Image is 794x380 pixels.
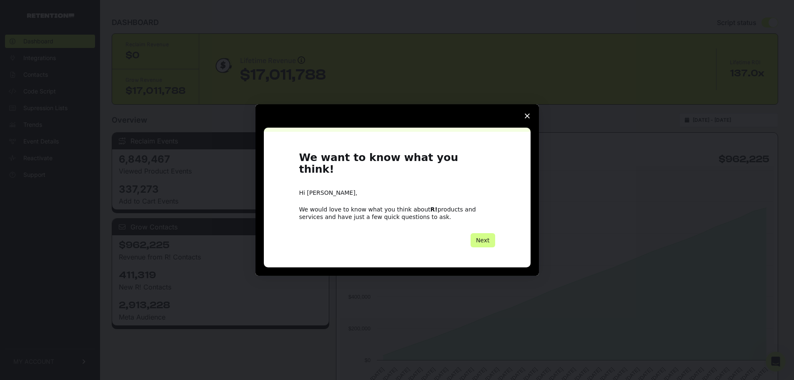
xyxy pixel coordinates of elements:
[431,206,438,213] b: R!
[299,189,495,197] div: Hi [PERSON_NAME],
[299,152,495,181] h1: We want to know what you think!
[471,233,495,247] button: Next
[516,104,539,128] span: Close survey
[299,206,495,221] div: We would love to know what you think about products and services and have just a few quick questi...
